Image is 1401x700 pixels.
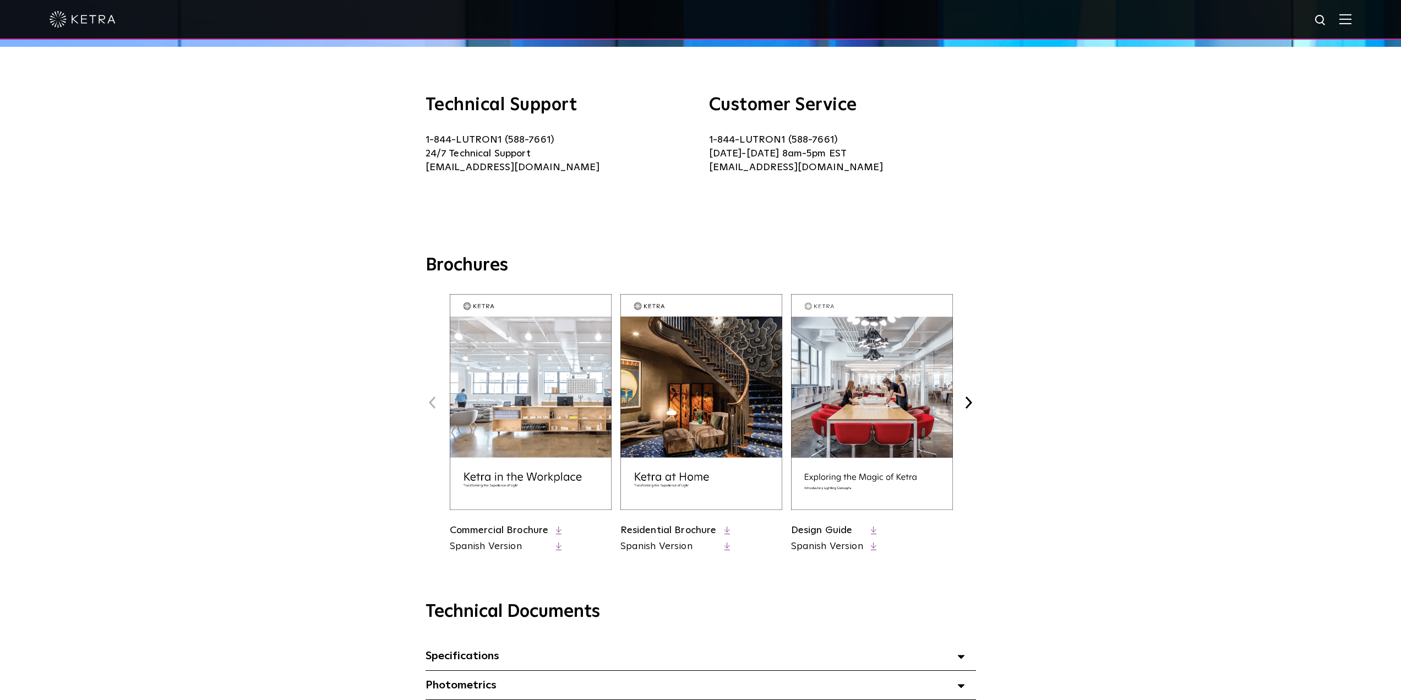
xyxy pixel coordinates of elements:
[620,525,717,535] a: Residential Brochure
[426,680,497,691] span: Photometrics
[450,540,549,554] a: Spanish Version
[791,540,863,554] a: Spanish Version
[450,294,612,510] img: commercial_brochure_thumbnail
[50,11,116,28] img: ketra-logo-2019-white
[426,395,440,410] button: Previous
[1314,14,1328,28] img: search icon
[709,133,976,175] p: 1-844-LUTRON1 (588-7661) [DATE]-[DATE] 8am-5pm EST [EMAIL_ADDRESS][DOMAIN_NAME]
[791,525,853,535] a: Design Guide
[1339,14,1351,24] img: Hamburger%20Nav.svg
[450,525,549,535] a: Commercial Brochure
[426,96,693,114] h3: Technical Support
[620,540,717,554] a: Spanish Version
[620,294,782,510] img: residential_brochure_thumbnail
[426,162,599,172] a: [EMAIL_ADDRESS][DOMAIN_NAME]
[426,601,976,622] h3: Technical Documents
[709,96,976,114] h3: Customer Service
[791,294,953,510] img: design_brochure_thumbnail
[426,254,976,278] h3: Brochures
[962,395,976,410] button: Next
[426,650,499,661] span: Specifications
[426,133,693,175] p: 1-844-LUTRON1 (588-7661) 24/7 Technical Support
